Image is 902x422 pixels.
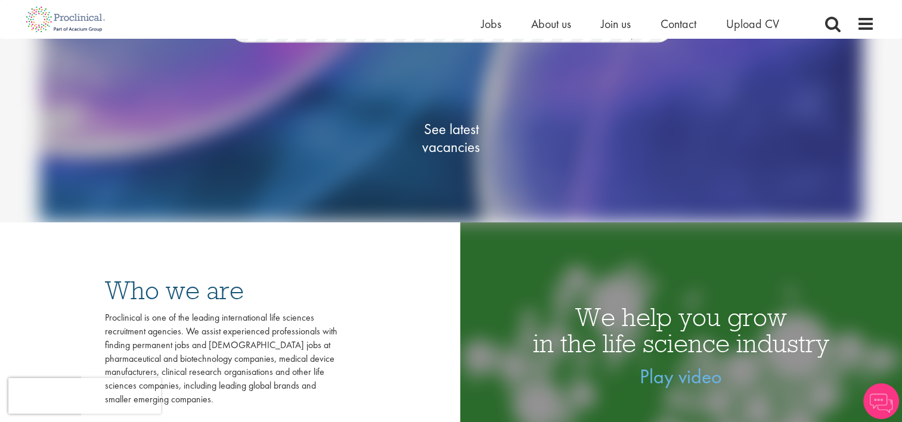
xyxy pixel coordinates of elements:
[392,120,511,156] span: See latest vacancies
[392,73,511,204] a: See latestvacancies
[481,16,501,32] a: Jobs
[640,364,722,389] a: Play video
[863,383,899,419] img: Chatbot
[8,378,161,414] iframe: reCAPTCHA
[661,16,696,32] a: Contact
[726,16,779,32] a: Upload CV
[531,16,571,32] a: About us
[105,311,337,407] div: Proclinical is one of the leading international life sciences recruitment agencies. We assist exp...
[105,277,337,303] h3: Who we are
[601,16,631,32] a: Join us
